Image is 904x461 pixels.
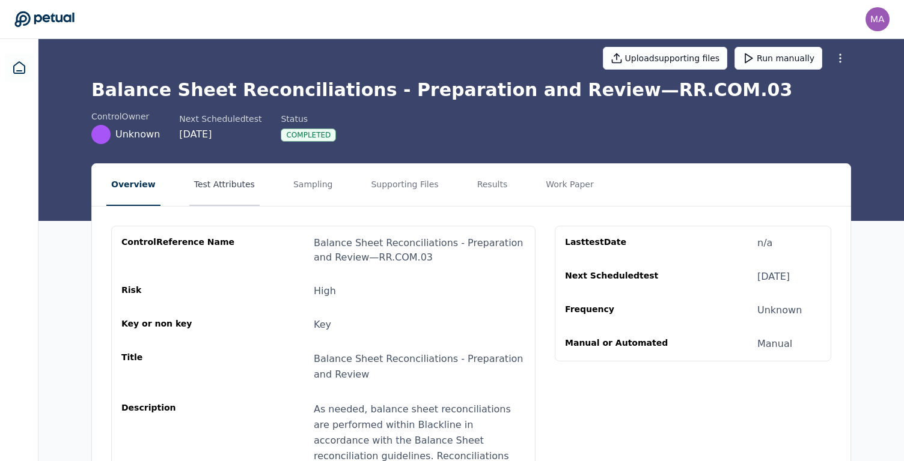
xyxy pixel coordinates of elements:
div: Risk [121,284,237,298]
button: Test Attributes [189,164,260,206]
div: Title [121,351,237,382]
div: Balance Sheet Reconciliations - Preparation and Review — RR.COM.03 [314,236,525,265]
div: Manual or Automated [565,337,680,351]
button: Uploadsupporting files [603,47,728,70]
div: Next Scheduled test [179,113,261,125]
div: Unknown [757,303,802,318]
div: Manual [757,337,792,351]
h1: Balance Sheet Reconciliations - Preparation and Review — RR.COM.03 [91,79,851,101]
button: Supporting Files [366,164,443,206]
button: Work Paper [541,164,599,206]
img: manali.agarwal@arm.com [866,7,890,31]
button: Sampling [289,164,338,206]
div: Frequency [565,303,680,318]
a: Dashboard [5,53,34,82]
div: Status [281,113,336,125]
button: Overview [106,164,160,206]
button: Run manually [734,47,822,70]
div: Next Scheduled test [565,270,680,284]
a: Go to Dashboard [14,11,75,28]
div: Key [314,318,331,332]
nav: Tabs [92,164,851,206]
button: Results [472,164,513,206]
div: High [314,284,336,298]
div: Last test Date [565,236,680,250]
div: Key or non key [121,318,237,332]
span: Unknown [115,127,160,142]
div: n/a [757,236,772,250]
div: Completed [281,128,336,142]
div: control Reference Name [121,236,237,265]
div: [DATE] [757,270,790,284]
span: Balance Sheet Reconciliations - Preparation and Review [314,353,524,380]
div: control Owner [91,110,160,122]
div: [DATE] [179,127,261,142]
button: More Options [829,47,851,69]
